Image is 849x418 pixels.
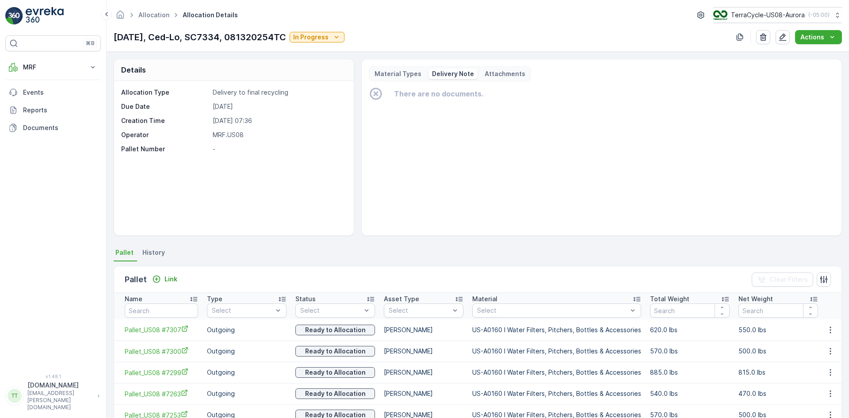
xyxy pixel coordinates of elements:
p: ( -05:00 ) [808,12,830,19]
p: Name [125,295,142,303]
p: MRF.US08 [213,130,344,139]
button: TT[DOMAIN_NAME][EMAIL_ADDRESS][PERSON_NAME][DOMAIN_NAME] [5,381,101,411]
p: Select [212,306,273,315]
p: Total Weight [650,295,689,303]
td: Outgoing [203,383,291,404]
img: logo [5,7,23,25]
p: Attachments [485,69,525,78]
span: v 1.48.1 [5,374,101,379]
img: logo_light-DOdMpM7g.png [26,7,64,25]
td: 620.0 lbs [646,319,734,341]
td: 885.0 lbs [646,362,734,383]
p: Events [23,88,97,97]
span: Allocation Details [181,11,240,19]
a: Pallet_US08 #7300 [125,347,198,356]
td: [PERSON_NAME] [379,319,468,341]
a: Allocation [138,11,169,19]
p: ⌘B [86,40,95,47]
p: Link [164,275,177,284]
p: Creation Time [121,116,209,125]
p: Delivery to final recycling [213,88,344,97]
td: US-A0160 I Water Filters, Pitchers, Bottles & Accessories [468,383,646,404]
span: Pallet [115,248,134,257]
td: 550.0 lbs [734,319,822,341]
p: [EMAIL_ADDRESS][PERSON_NAME][DOMAIN_NAME] [27,390,93,411]
p: Material [472,295,497,303]
p: Status [295,295,316,303]
p: TerraCycle-US08-Aurora [731,11,805,19]
button: MRF [5,58,101,76]
td: 570.0 lbs [646,341,734,362]
a: Reports [5,101,101,119]
td: Outgoing [203,319,291,341]
p: Asset Type [384,295,419,303]
p: Reports [23,106,97,115]
a: Pallet_US08 #7299 [125,368,198,377]
button: Actions [795,30,842,44]
p: [DOMAIN_NAME] [27,381,93,390]
p: [DATE] [213,102,344,111]
p: Select [477,306,627,315]
p: Clear Filters [769,275,808,284]
button: Ready to Allocation [295,325,375,335]
td: Outgoing [203,362,291,383]
p: MRF [23,63,83,72]
p: Documents [23,123,97,132]
button: TerraCycle-US08-Aurora(-05:00) [713,7,842,23]
p: Type [207,295,222,303]
input: Search [650,303,730,318]
p: There are no documents. [394,88,483,99]
button: In Progress [290,32,344,42]
p: In Progress [293,33,329,42]
p: Material Types [375,69,421,78]
td: [PERSON_NAME] [379,383,468,404]
button: Link [149,274,181,284]
p: [DATE], Ced-Lo, SC7334, 081320254TC [114,31,286,44]
p: Details [121,65,146,75]
td: US-A0160 I Water Filters, Pitchers, Bottles & Accessories [468,341,646,362]
p: Select [389,306,450,315]
td: US-A0160 I Water Filters, Pitchers, Bottles & Accessories [468,362,646,383]
p: Allocation Type [121,88,209,97]
a: Pallet_US08 #7307 [125,325,198,334]
button: Ready to Allocation [295,388,375,399]
div: TT [8,389,22,403]
td: 500.0 lbs [734,341,822,362]
p: Ready to Allocation [305,326,366,334]
p: Ready to Allocation [305,368,366,377]
p: Delivery Note [432,69,474,78]
a: Events [5,84,101,101]
td: 540.0 lbs [646,383,734,404]
td: 815.0 lbs [734,362,822,383]
p: - [213,145,344,153]
td: US-A0160 I Water Filters, Pitchers, Bottles & Accessories [468,319,646,341]
span: History [142,248,165,257]
button: Clear Filters [752,272,813,287]
img: image_ci7OI47.png [713,10,727,20]
p: Ready to Allocation [305,347,366,356]
button: Ready to Allocation [295,367,375,378]
td: [PERSON_NAME] [379,341,468,362]
td: [PERSON_NAME] [379,362,468,383]
p: Ready to Allocation [305,389,366,398]
p: Pallet [125,273,147,286]
input: Search [738,303,818,318]
p: Operator [121,130,209,139]
a: Documents [5,119,101,137]
p: [DATE] 07:36 [213,116,344,125]
p: Select [300,306,361,315]
input: Search [125,303,198,318]
a: Homepage [115,13,125,21]
p: Pallet Number [121,145,209,153]
p: Actions [800,33,824,42]
td: Outgoing [203,341,291,362]
button: Ready to Allocation [295,346,375,357]
p: Net Weight [738,295,773,303]
td: 470.0 lbs [734,383,822,404]
a: Pallet_US08 #7263 [125,389,198,399]
p: Due Date [121,102,209,111]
